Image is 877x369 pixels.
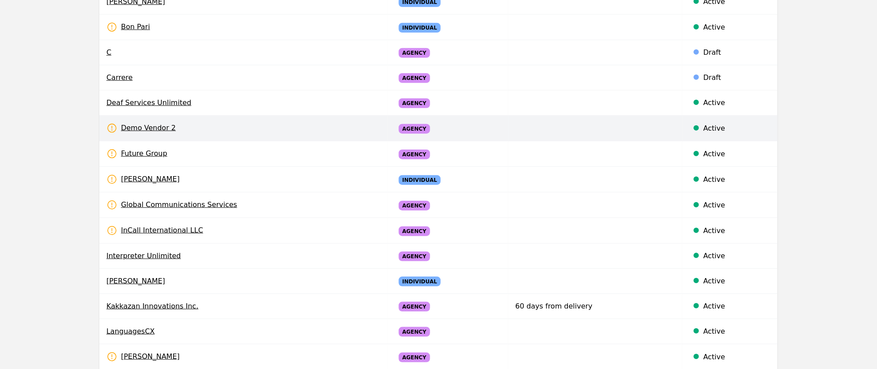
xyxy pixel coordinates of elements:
div: Active [703,174,771,185]
span: Agency [399,302,430,312]
div: Draft [703,72,771,83]
span: InCall International LLC [106,225,203,236]
div: Active [703,98,771,108]
div: Active [703,200,771,211]
div: Active [703,326,771,337]
span: Demo Vendor 2 [106,123,176,134]
div: Active [703,226,771,236]
div: Active [703,251,771,261]
span: Agency [399,98,430,108]
span: [PERSON_NAME] [106,276,381,286]
span: Agency [399,201,430,211]
span: LanguagesCX [106,326,381,337]
span: Agency [399,124,430,134]
span: Individual [399,277,441,286]
span: C [106,47,381,58]
div: Draft [703,47,771,58]
div: Active [703,276,771,286]
span: Agency [399,327,430,337]
span: Deaf Services Unlimited [106,98,381,108]
div: Active [703,149,771,159]
span: Future Group [106,148,167,159]
span: Agency [399,48,430,58]
div: Active [703,123,771,134]
span: Agency [399,73,430,83]
span: Kakkazan Innovations Inc. [106,301,381,312]
span: Carrere [106,72,381,83]
div: Active [703,301,771,312]
span: Individual [399,175,441,185]
div: Active [703,22,771,33]
span: [PERSON_NAME] [106,174,180,185]
span: Agency [399,150,430,159]
span: Interpreter Unlimited [106,251,381,261]
span: Bon Pari [106,22,150,33]
span: Agency [399,252,430,261]
span: [PERSON_NAME] [106,351,180,362]
span: Agency [399,226,430,236]
span: Agency [399,353,430,362]
div: Active [703,352,771,362]
span: Individual [399,23,441,33]
span: Global Communications Services [106,200,237,211]
td: 60 days from delivery [508,294,682,319]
